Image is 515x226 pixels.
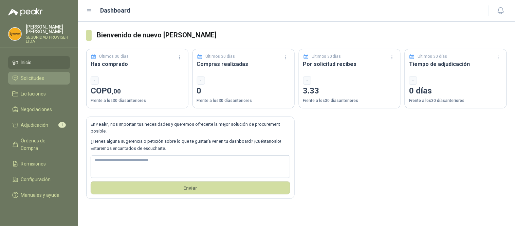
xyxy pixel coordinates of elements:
a: Manuales y ayuda [8,189,70,202]
p: COP [91,85,184,98]
h3: Bienvenido de nuevo [PERSON_NAME] [97,30,507,40]
span: Adjudicación [21,121,49,129]
p: 3.33 [303,85,397,98]
span: Remisiones [21,160,46,168]
p: En , nos importan tus necesidades y queremos ofrecerte la mejor solución de procurement posible. [91,121,290,135]
a: Inicio [8,56,70,69]
p: Frente a los 30 días anteriores [409,98,502,104]
button: Envíar [91,181,290,194]
a: Licitaciones [8,87,70,100]
span: Negociaciones [21,106,52,113]
img: Logo peakr [8,8,43,16]
p: Últimos 30 días [205,53,235,60]
span: Configuración [21,176,51,183]
div: - [409,76,417,85]
a: Órdenes de Compra [8,134,70,155]
span: Manuales y ayuda [21,191,60,199]
p: 0 días [409,85,502,98]
p: [PERSON_NAME] [PERSON_NAME] [26,24,70,34]
a: Adjudicación1 [8,119,70,132]
p: Últimos 30 días [99,53,129,60]
h1: Dashboard [100,6,131,15]
span: Inicio [21,59,32,66]
p: Últimos 30 días [418,53,447,60]
span: Solicitudes [21,74,44,82]
a: Negociaciones [8,103,70,116]
a: Solicitudes [8,72,70,85]
span: 0 [107,86,121,95]
img: Company Logo [8,28,21,40]
h3: Tiempo de adjudicación [409,60,502,68]
span: 1 [58,122,66,128]
a: Remisiones [8,157,70,170]
p: Frente a los 30 días anteriores [91,98,184,104]
h3: Has comprado [91,60,184,68]
h3: Por solicitud recibes [303,60,397,68]
span: ,00 [112,87,121,95]
a: Configuración [8,173,70,186]
p: SEGURIDAD PROVISER LTDA [26,35,70,44]
div: - [303,76,311,85]
p: Frente a los 30 días anteriores [197,98,290,104]
p: Últimos 30 días [312,53,341,60]
div: - [197,76,205,85]
b: Peakr [95,122,108,127]
h3: Compras realizadas [197,60,290,68]
p: 0 [197,85,290,98]
span: Órdenes de Compra [21,137,63,152]
span: Licitaciones [21,90,46,98]
p: ¿Tienes alguna sugerencia o petición sobre lo que te gustaría ver en tu dashboard? ¡Cuéntanoslo! ... [91,138,290,152]
div: - [91,76,99,85]
p: Frente a los 30 días anteriores [303,98,397,104]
